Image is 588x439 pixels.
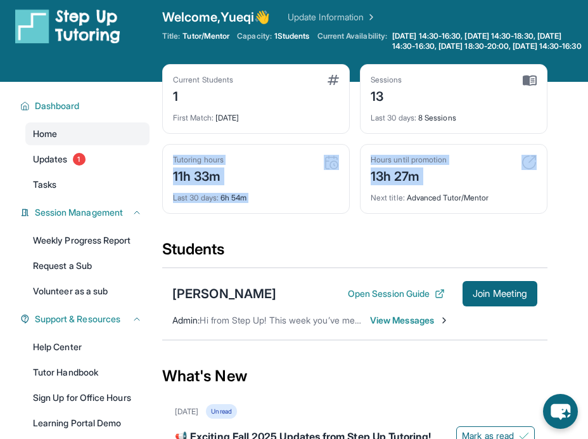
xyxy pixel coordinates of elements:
span: Current Availability: [317,31,387,51]
span: Support & Resources [35,313,120,325]
div: Current Students [173,75,233,85]
img: logo [15,8,120,44]
a: Tasks [25,173,150,196]
div: 6h 54m [173,185,339,203]
span: Tutor/Mentor [182,31,229,41]
div: 1 [173,85,233,105]
a: Learning Portal Demo [25,412,150,435]
div: Advanced Tutor/Mentor [371,185,537,203]
button: Session Management [30,206,142,219]
span: Home [33,128,57,140]
a: Request a Sub [25,254,150,277]
span: Session Management [35,206,123,219]
div: What's New [162,348,547,404]
a: Help Center [25,336,150,358]
span: Last 30 days : [371,113,416,122]
div: Unread [206,404,236,419]
img: card [521,155,537,170]
button: Open Session Guide [348,287,445,300]
span: Capacity: [237,31,272,41]
div: 13 [371,85,402,105]
div: Sessions [371,75,402,85]
img: card [523,75,537,86]
div: 11h 33m [173,165,224,185]
span: Tasks [33,178,56,191]
a: Tutor Handbook [25,361,150,384]
span: 1 [73,153,86,166]
span: 1 Students [274,31,310,41]
span: Updates [33,153,68,166]
span: Dashboard [35,100,80,112]
div: 8 Sessions [371,105,537,123]
a: Update Information [288,11,376,23]
div: Students [162,239,547,267]
button: Support & Resources [30,313,142,325]
span: Join Meeting [473,290,527,298]
button: chat-button [543,394,578,429]
div: 13h 27m [371,165,447,185]
a: [DATE] 14:30-16:30, [DATE] 14:30-18:30, [DATE] 14:30-16:30, [DATE] 18:30-20:00, [DATE] 14:30-16:30 [390,31,588,51]
a: Sign Up for Office Hours [25,386,150,409]
button: Dashboard [30,100,142,112]
a: Weekly Progress Report [25,229,150,252]
div: [DATE] [175,407,198,417]
span: First Match : [173,113,214,122]
a: Updates1 [25,148,150,171]
img: Chevron Right [364,11,376,23]
img: card [328,75,339,85]
span: [DATE] 14:30-16:30, [DATE] 14:30-18:30, [DATE] 14:30-16:30, [DATE] 18:30-20:00, [DATE] 14:30-16:30 [392,31,585,51]
span: Next title : [371,193,405,202]
img: card [324,155,339,170]
a: Volunteer as a sub [25,280,150,303]
span: Title: [162,31,180,41]
span: Admin : [172,315,200,325]
span: View Messages [370,314,449,327]
span: Last 30 days : [173,193,219,202]
span: Welcome, Yueqi 👋 [162,8,270,26]
a: Home [25,122,150,145]
div: Hours until promotion [371,155,447,165]
div: [PERSON_NAME] [172,285,276,303]
img: Chevron-Right [439,315,449,325]
div: [DATE] [173,105,339,123]
button: Join Meeting [463,281,537,306]
div: Tutoring hours [173,155,224,165]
